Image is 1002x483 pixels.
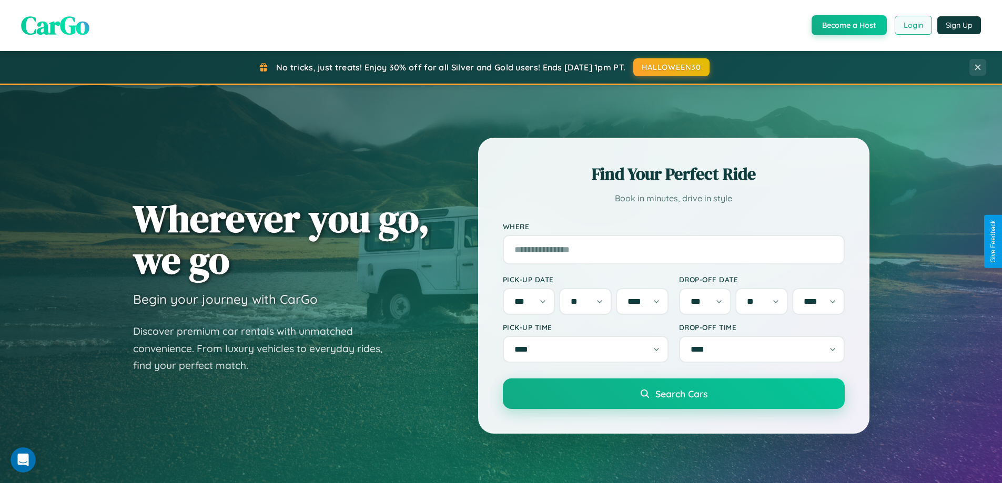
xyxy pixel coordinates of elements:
[895,16,932,35] button: Login
[655,388,707,399] span: Search Cars
[812,15,887,35] button: Become a Host
[503,191,845,206] p: Book in minutes, drive in style
[503,222,845,231] label: Where
[276,62,625,73] span: No tricks, just treats! Enjoy 30% off for all Silver and Gold users! Ends [DATE] 1pm PT.
[133,291,318,307] h3: Begin your journey with CarGo
[21,8,89,43] span: CarGo
[133,198,430,281] h1: Wherever you go, we go
[937,16,981,34] button: Sign Up
[633,58,710,76] button: HALLOWEEN30
[11,447,36,472] iframe: Intercom live chat
[989,220,997,263] div: Give Feedback
[679,275,845,284] label: Drop-off Date
[679,323,845,332] label: Drop-off Time
[503,378,845,409] button: Search Cars
[503,162,845,186] h2: Find Your Perfect Ride
[503,323,669,332] label: Pick-up Time
[133,323,396,374] p: Discover premium car rentals with unmatched convenience. From luxury vehicles to everyday rides, ...
[503,275,669,284] label: Pick-up Date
